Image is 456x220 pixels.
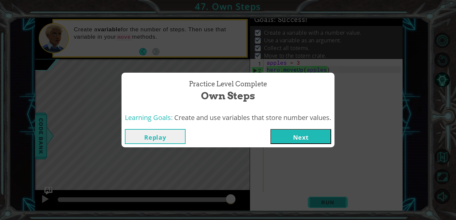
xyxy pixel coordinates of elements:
[125,129,186,144] button: Replay
[174,113,331,122] span: Create and use variables that store number values.
[125,113,173,122] span: Learning Goals:
[270,129,331,144] button: Next
[189,79,267,89] span: Practice Level Complete
[201,89,255,103] span: Own Steps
